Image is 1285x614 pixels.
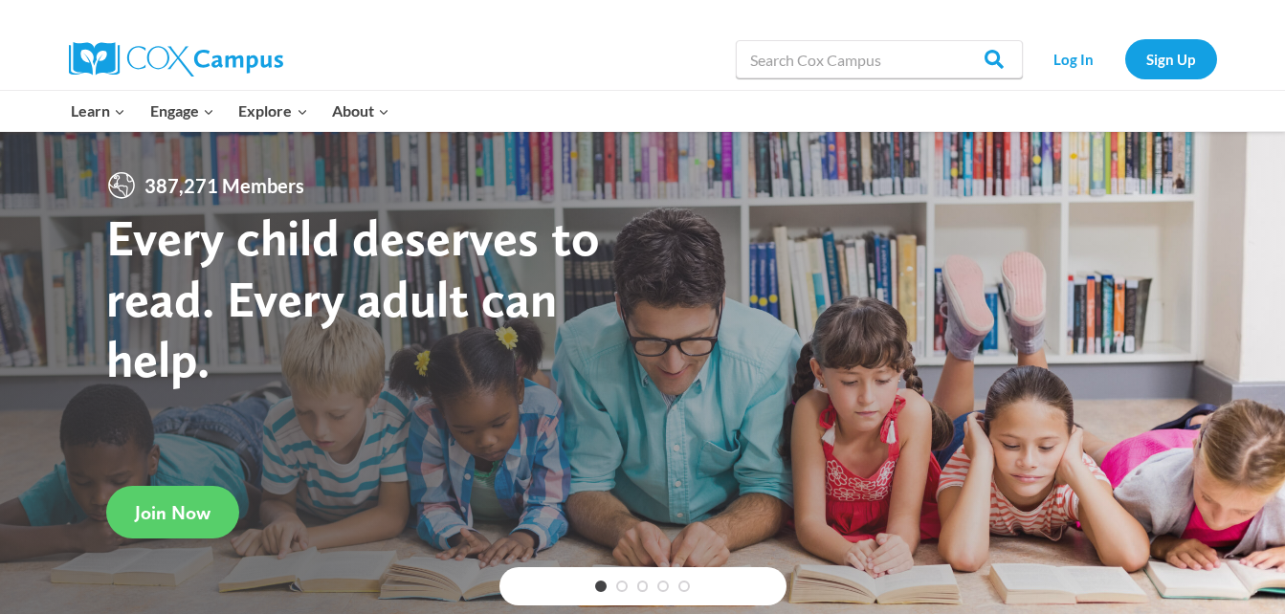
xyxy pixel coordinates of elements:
a: Join Now [106,486,239,538]
strong: Every child deserves to read. Every adult can help. [106,207,600,389]
a: Sign Up [1125,39,1217,78]
a: 4 [657,581,669,592]
nav: Secondary Navigation [1032,39,1217,78]
a: 3 [637,581,649,592]
span: 387,271 Members [137,170,312,201]
input: Search Cox Campus [736,40,1023,78]
a: 1 [595,581,607,592]
a: 5 [678,581,690,592]
span: About [332,99,389,123]
span: Learn [71,99,125,123]
a: 2 [616,581,628,592]
nav: Primary Navigation [59,91,402,131]
span: Explore [238,99,307,123]
a: Log In [1032,39,1116,78]
img: Cox Campus [69,42,283,77]
span: Join Now [135,501,210,524]
span: Engage [150,99,214,123]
